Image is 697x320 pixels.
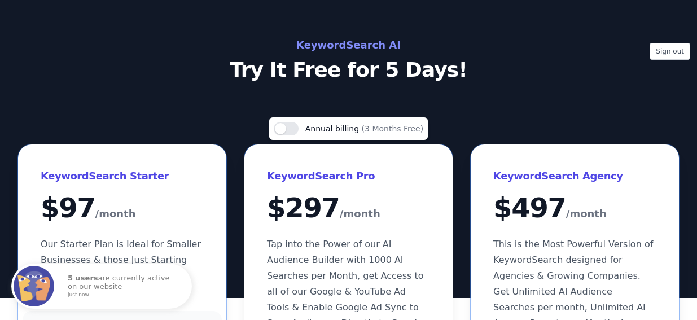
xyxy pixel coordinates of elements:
[267,194,430,223] div: $ 297
[650,43,690,60] button: Sign out
[96,36,602,54] h2: KeywordSearch AI
[68,274,181,297] p: are currently active on our website
[95,205,136,223] span: /month
[96,59,602,81] p: Try It Free for 5 Days!
[41,194,204,223] div: $ 97
[362,124,424,133] span: (3 Months Free)
[14,266,54,306] img: Fomo
[305,124,362,133] span: Annual billing
[68,292,177,298] small: just now
[493,167,656,185] h3: KeywordSearch Agency
[68,274,98,282] strong: 5 users
[267,167,430,185] h3: KeywordSearch Pro
[566,205,607,223] span: /month
[340,205,380,223] span: /month
[493,194,656,223] div: $ 497
[41,167,204,185] h3: KeywordSearch Starter
[41,239,201,281] span: Our Starter Plan is Ideal for Smaller Businesses & those Just Starting their AI Ad Targeting Jour...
